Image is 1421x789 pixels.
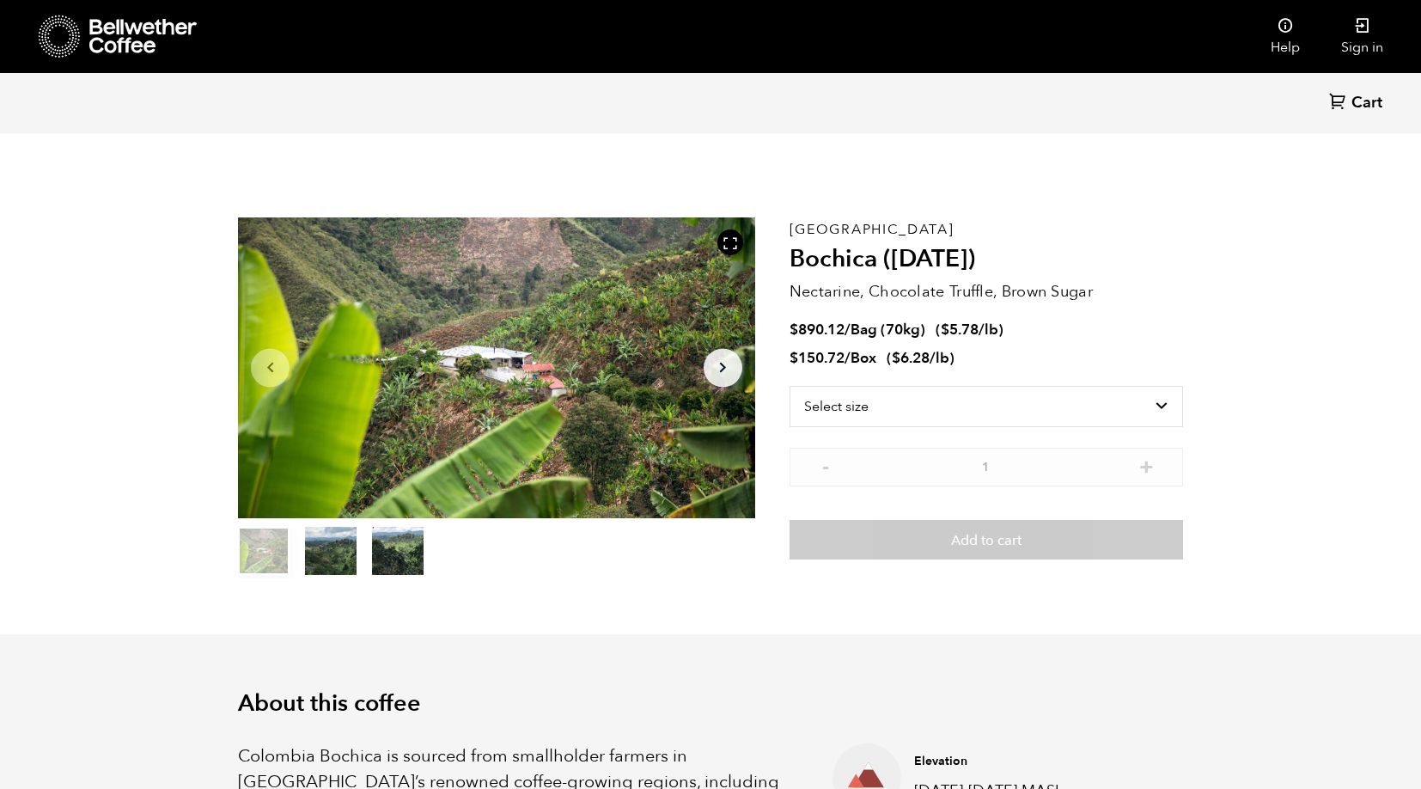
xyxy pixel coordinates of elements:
span: $ [790,320,798,339]
span: ( ) [887,348,954,368]
bdi: 5.78 [941,320,979,339]
span: $ [941,320,949,339]
bdi: 150.72 [790,348,845,368]
span: $ [790,348,798,368]
span: /lb [979,320,998,339]
span: / [845,320,851,339]
span: Cart [1351,93,1382,113]
p: Nectarine, Chocolate Truffle, Brown Sugar [790,280,1183,303]
a: Cart [1329,92,1387,115]
button: Add to cart [790,520,1183,560]
button: + [1136,456,1157,474]
span: ( ) [936,320,1003,339]
bdi: 6.28 [892,348,930,368]
button: - [815,456,837,474]
bdi: 890.12 [790,320,845,339]
h2: About this coffee [238,690,1183,718]
h2: Bochica ([DATE]) [790,245,1183,274]
span: / [845,348,851,368]
span: /lb [930,348,949,368]
span: Bag (70kg) [851,320,925,339]
h4: Elevation [914,753,1077,770]
span: Box [851,348,876,368]
span: $ [892,348,900,368]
